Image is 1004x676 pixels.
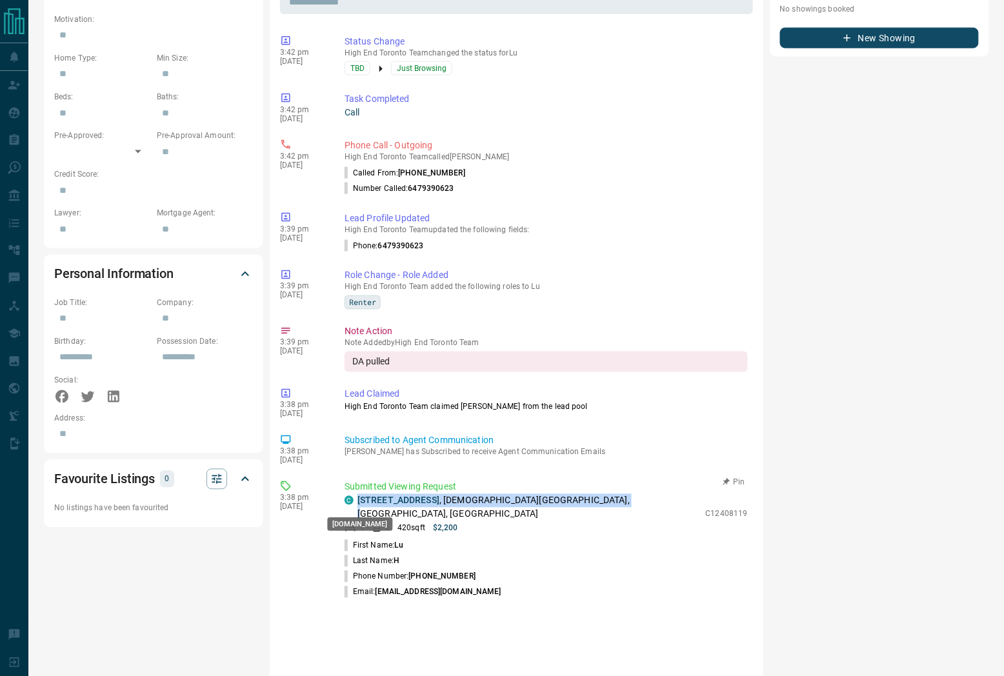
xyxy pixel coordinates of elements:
p: 3:39 pm [280,338,325,347]
p: Min Size: [157,52,253,64]
div: Favourite Listings0 [54,464,253,495]
p: 3:38 pm [280,493,325,502]
p: Last Name: [345,555,399,567]
p: Mortgage Agent: [157,207,253,219]
p: Number Called: [345,183,454,194]
p: High End Toronto Team called [PERSON_NAME] [345,152,748,161]
p: No listings have been favourited [54,502,253,514]
p: Lead Claimed [345,388,748,401]
div: Personal Information [54,259,253,290]
p: Home Type: [54,52,150,64]
p: 3:38 pm [280,447,325,456]
p: Motivation: [54,14,253,25]
p: Job Title: [54,297,150,309]
span: [PHONE_NUMBER] [398,168,465,177]
p: C12408119 [706,508,748,520]
span: Lu [394,541,403,550]
p: Pre-Approval Amount: [157,130,253,141]
p: Note Added by High End Toronto Team [345,339,748,348]
p: First Name: [345,540,403,552]
p: [DATE] [280,291,325,300]
p: High End Toronto Team changed the status for Lu [345,48,748,57]
div: [DOMAIN_NAME] [328,518,393,532]
h2: Personal Information [54,264,174,284]
p: Pre-Approved: [54,130,150,141]
p: Address: [54,413,253,424]
p: 3:39 pm [280,282,325,291]
span: [EMAIL_ADDRESS][DOMAIN_NAME] [376,588,501,597]
p: Company: [157,297,253,309]
a: [STREET_ADDRESS] [357,495,439,506]
p: [PERSON_NAME] has Subscribed to receive Agent Communication Emails [345,448,748,457]
p: $2,200 [433,522,458,534]
span: TBD [350,62,365,75]
p: [DATE] [280,410,325,419]
p: Subscribed to Agent Communication [345,434,748,448]
p: Lead Profile Updated [345,212,748,225]
p: Lawyer: [54,207,150,219]
p: No showings booked [780,3,979,15]
span: Just Browsing [397,62,447,75]
div: DA pulled [345,352,748,372]
p: Submitted Viewing Request [345,481,748,494]
p: Call [345,106,748,119]
p: Email: [345,586,501,598]
p: Note Action [345,325,748,339]
span: 6479390623 [378,241,424,250]
span: H [394,557,399,566]
p: Possession Date: [157,336,253,348]
p: High End Toronto Team updated the following fields: [345,225,748,234]
h2: Favourite Listings [54,469,155,490]
span: Renter [349,296,376,309]
p: 420 sqft [397,522,425,534]
p: [DATE] [280,114,325,123]
p: Status Change [345,35,748,48]
p: [DATE] [280,234,325,243]
p: Task Completed [345,92,748,106]
p: 3:39 pm [280,224,325,234]
p: [DATE] [280,161,325,170]
span: [PHONE_NUMBER] [408,572,476,581]
div: condos.ca [345,496,354,505]
p: Phone Call - Outgoing [345,139,748,152]
p: Phone Number: [345,571,476,582]
p: [DATE] [280,456,325,465]
p: High End Toronto Team claimed [PERSON_NAME] from the lead pool [345,401,748,413]
span: 6479390623 [408,184,454,193]
p: Birthday: [54,336,150,348]
p: Social: [54,375,150,386]
p: [DATE] [280,57,325,66]
p: 3:42 pm [280,152,325,161]
p: Role Change - Role Added [345,269,748,283]
p: Baths: [157,91,253,103]
p: Beds: [54,91,150,103]
p: 0 [164,472,170,486]
button: Pin [716,477,753,488]
p: High End Toronto Team added the following roles to Lu [345,283,748,292]
p: Phone : [345,240,424,252]
p: 3:42 pm [280,48,325,57]
button: New Showing [780,28,979,48]
p: 3:38 pm [280,401,325,410]
p: , [DEMOGRAPHIC_DATA][GEOGRAPHIC_DATA], [GEOGRAPHIC_DATA], [GEOGRAPHIC_DATA] [357,494,699,521]
p: [DATE] [280,502,325,512]
p: [DATE] [280,347,325,356]
p: Called From: [345,167,465,179]
p: Credit Score: [54,168,253,180]
p: 3:42 pm [280,105,325,114]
